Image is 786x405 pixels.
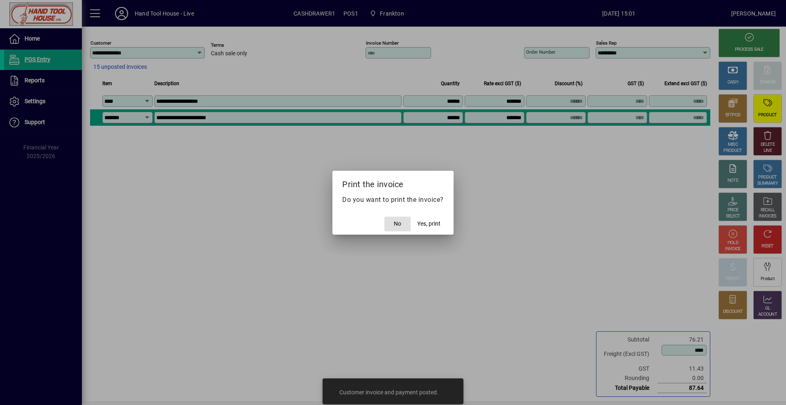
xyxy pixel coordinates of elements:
[384,217,411,231] button: No
[414,217,444,231] button: Yes, print
[417,219,440,228] span: Yes, print
[332,171,454,195] h2: Print the invoice
[394,219,401,228] span: No
[342,195,444,205] p: Do you want to print the invoice?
